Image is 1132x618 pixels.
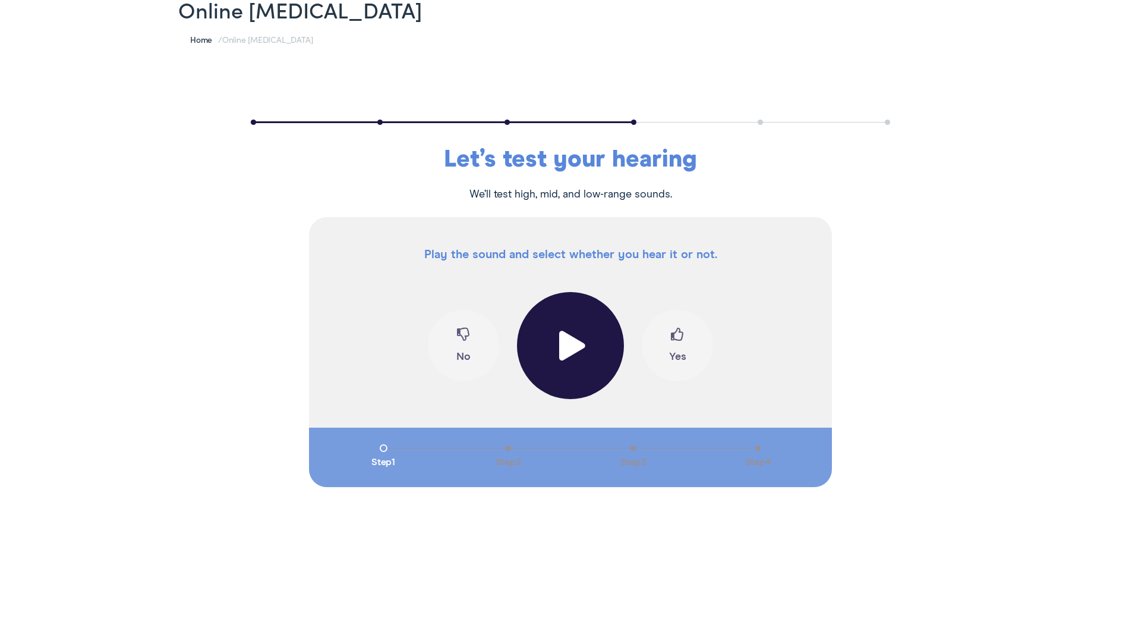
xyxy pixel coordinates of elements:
[9,146,1132,170] div: Let’s test your hearing
[190,31,218,43] a: Home
[371,453,395,468] span: Step 1
[9,184,1132,200] p: We’ll test high, mid, and low-range sounds .
[496,453,521,468] span: Step 2
[309,215,832,290] p: Play the sound and select whether you hear it or not.
[190,31,313,43] span: /
[428,308,499,379] button: No
[222,31,313,43] span: Online [MEDICAL_DATA]
[620,453,645,468] span: Step 3
[642,308,713,379] button: Yes
[745,453,770,468] span: Step 4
